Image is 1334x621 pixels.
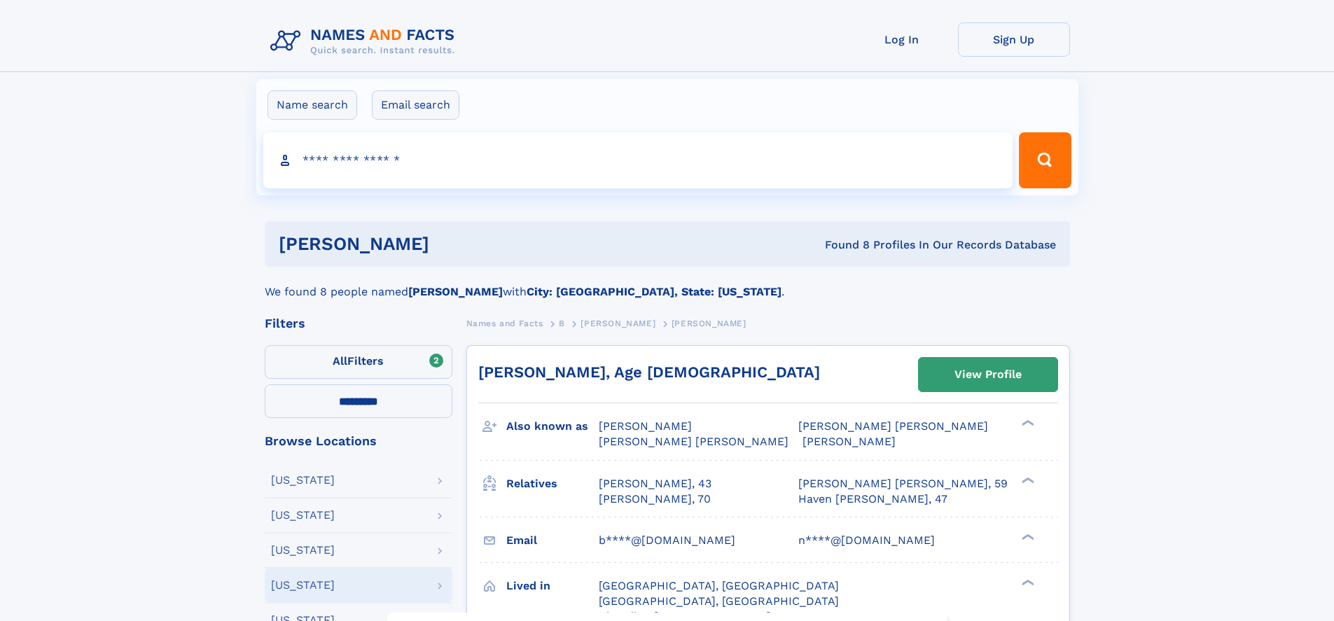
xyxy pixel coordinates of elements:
[372,90,459,120] label: Email search
[846,22,958,57] a: Log In
[263,132,1013,188] input: search input
[599,435,788,448] span: [PERSON_NAME] [PERSON_NAME]
[1018,578,1035,587] div: ❯
[265,22,466,60] img: Logo Names and Facts
[271,580,335,591] div: [US_STATE]
[954,358,1022,391] div: View Profile
[271,475,335,486] div: [US_STATE]
[1018,475,1035,484] div: ❯
[581,319,655,328] span: [PERSON_NAME]
[599,594,839,608] span: [GEOGRAPHIC_DATA], [GEOGRAPHIC_DATA]
[408,285,503,298] b: [PERSON_NAME]
[265,345,452,379] label: Filters
[1019,132,1071,188] button: Search Button
[958,22,1070,57] a: Sign Up
[559,314,565,332] a: B
[672,319,746,328] span: [PERSON_NAME]
[271,545,335,556] div: [US_STATE]
[506,529,599,552] h3: Email
[599,491,711,507] a: [PERSON_NAME], 70
[265,435,452,447] div: Browse Locations
[506,414,599,438] h3: Also known as
[599,476,711,491] a: [PERSON_NAME], 43
[803,435,896,448] span: [PERSON_NAME]
[627,237,1056,253] div: Found 8 Profiles In Our Records Database
[478,363,820,381] a: [PERSON_NAME], Age [DEMOGRAPHIC_DATA]
[599,419,692,433] span: [PERSON_NAME]
[279,235,627,253] h1: [PERSON_NAME]
[798,491,947,507] a: Haven [PERSON_NAME], 47
[798,419,988,433] span: [PERSON_NAME] [PERSON_NAME]
[919,358,1057,391] a: View Profile
[1018,419,1035,428] div: ❯
[265,317,452,330] div: Filters
[271,510,335,521] div: [US_STATE]
[506,574,599,598] h3: Lived in
[581,314,655,332] a: [PERSON_NAME]
[333,354,347,368] span: All
[798,476,1008,491] a: [PERSON_NAME] [PERSON_NAME], 59
[1018,532,1035,541] div: ❯
[506,472,599,496] h3: Relatives
[559,319,565,328] span: B
[268,90,357,120] label: Name search
[599,579,839,592] span: [GEOGRAPHIC_DATA], [GEOGRAPHIC_DATA]
[466,314,543,332] a: Names and Facts
[527,285,781,298] b: City: [GEOGRAPHIC_DATA], State: [US_STATE]
[265,267,1070,300] div: We found 8 people named with .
